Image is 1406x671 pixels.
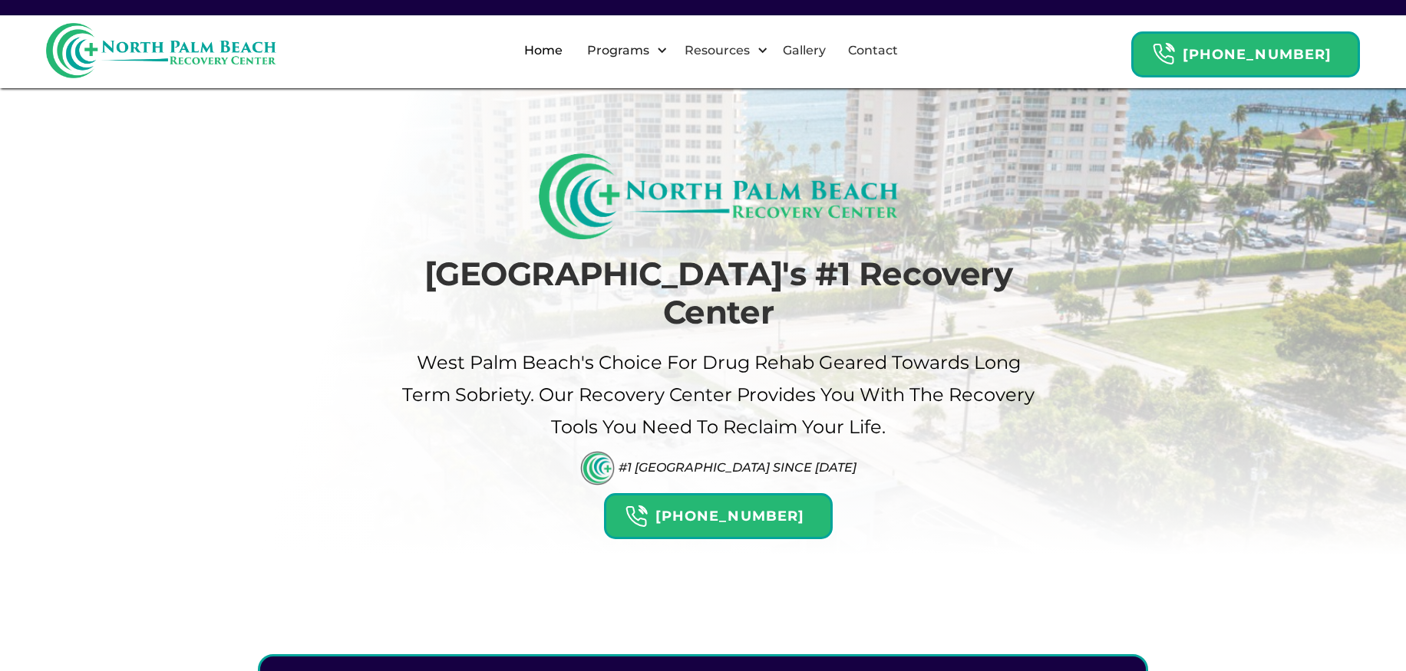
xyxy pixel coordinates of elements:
[625,505,648,528] img: Header Calendar Icons
[1152,42,1175,66] img: Header Calendar Icons
[681,41,754,60] div: Resources
[774,26,835,75] a: Gallery
[1183,46,1332,63] strong: [PHONE_NUMBER]
[583,41,653,60] div: Programs
[672,26,772,75] div: Resources
[1131,24,1360,77] a: Header Calendar Icons[PHONE_NUMBER]
[604,485,833,539] a: Header Calendar Icons[PHONE_NUMBER]
[515,26,572,75] a: Home
[574,26,672,75] div: Programs
[400,255,1037,332] h1: [GEOGRAPHIC_DATA]'s #1 Recovery Center
[400,347,1037,443] p: West palm beach's Choice For drug Rehab Geared Towards Long term sobriety. Our Recovery Center pr...
[539,153,899,239] img: North Palm Beach Recovery Logo (Rectangle)
[839,26,907,75] a: Contact
[619,460,856,475] div: #1 [GEOGRAPHIC_DATA] Since [DATE]
[655,508,804,525] strong: [PHONE_NUMBER]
